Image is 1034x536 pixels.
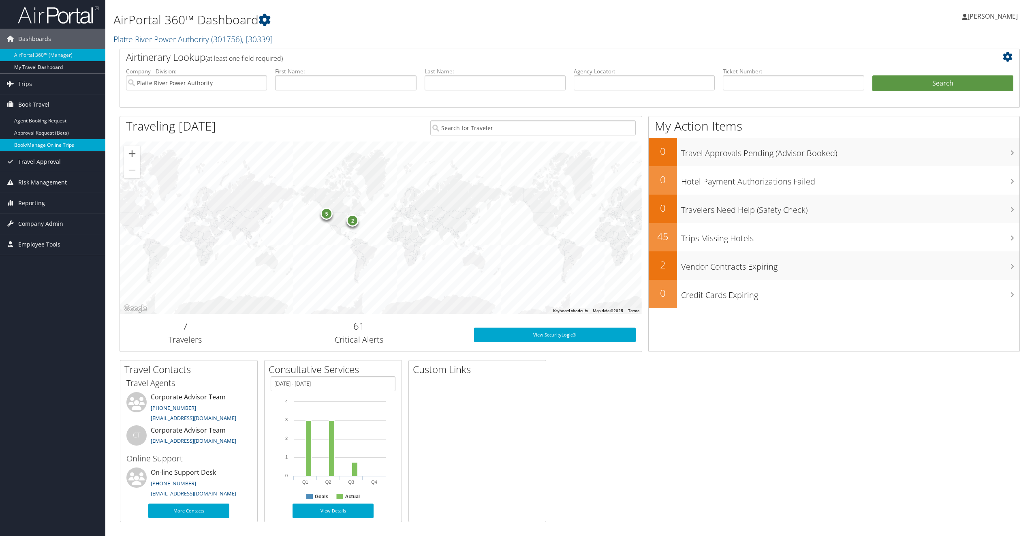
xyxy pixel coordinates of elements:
a: [PERSON_NAME] [962,4,1026,28]
label: Agency Locator: [574,67,715,75]
label: Company - Division: [126,67,267,75]
button: Zoom out [124,162,140,178]
div: CT [126,425,147,446]
text: Q4 [371,480,377,485]
a: 0Travel Approvals Pending (Advisor Booked) [649,138,1019,166]
a: Open this area in Google Maps (opens a new window) [122,303,149,314]
li: Corporate Advisor Team [122,392,255,425]
span: Risk Management [18,172,67,193]
label: Last Name: [425,67,566,75]
a: 45Trips Missing Hotels [649,223,1019,251]
a: [EMAIL_ADDRESS][DOMAIN_NAME] [151,490,236,497]
tspan: 0 [285,473,288,478]
h2: 0 [649,286,677,300]
a: More Contacts [148,504,229,518]
h2: 0 [649,201,677,215]
text: Goals [315,494,329,500]
a: View Details [293,504,374,518]
a: Terms (opens in new tab) [628,309,639,313]
span: Map data ©2025 [593,309,623,313]
h3: Hotel Payment Authorizations Failed [681,172,1019,187]
span: Reporting [18,193,45,213]
h2: 2 [649,258,677,272]
div: 5 [320,208,333,220]
h3: Travel Agents [126,377,251,389]
span: , [ 30339 ] [242,34,273,45]
input: Search for Traveler [430,120,636,135]
h1: Traveling [DATE] [126,118,216,135]
a: [EMAIL_ADDRESS][DOMAIN_NAME] [151,414,236,422]
span: Travel Approval [18,152,61,172]
h2: 7 [126,319,244,333]
button: Keyboard shortcuts [553,308,588,314]
a: [PHONE_NUMBER] [151,404,196,412]
tspan: 2 [285,436,288,441]
a: Platte River Power Authority [113,34,273,45]
a: [PHONE_NUMBER] [151,480,196,487]
span: ( 301756 ) [211,34,242,45]
text: Q1 [302,480,308,485]
span: Dashboards [18,29,51,49]
h2: 61 [256,319,462,333]
h2: Consultative Services [269,362,402,376]
button: Search [872,75,1013,92]
img: Google [122,303,149,314]
img: airportal-logo.png [18,5,99,24]
h3: Travel Approvals Pending (Advisor Booked) [681,144,1019,159]
span: Company Admin [18,214,63,234]
label: First Name: [275,67,416,75]
h3: Critical Alerts [256,334,462,345]
h1: My Action Items [649,118,1019,135]
span: (at least one field required) [205,54,283,63]
text: Actual [345,494,360,500]
h2: Custom Links [413,362,546,376]
span: [PERSON_NAME] [968,12,1018,21]
div: 2 [346,214,359,227]
a: [EMAIL_ADDRESS][DOMAIN_NAME] [151,437,236,444]
li: Corporate Advisor Team [122,425,255,452]
h3: Credit Cards Expiring [681,285,1019,301]
span: Employee Tools [18,234,60,255]
span: Trips [18,74,32,94]
a: 0Credit Cards Expiring [649,280,1019,308]
tspan: 3 [285,417,288,422]
li: On-line Support Desk [122,467,255,501]
h3: Travelers Need Help (Safety Check) [681,200,1019,216]
h1: AirPortal 360™ Dashboard [113,11,722,28]
h3: Trips Missing Hotels [681,229,1019,244]
h2: 0 [649,173,677,187]
h3: Travelers [126,334,244,345]
text: Q3 [348,480,355,485]
tspan: 4 [285,399,288,404]
span: Book Travel [18,94,49,115]
h2: Airtinerary Lookup [126,50,938,64]
text: Q2 [325,480,331,485]
a: 0Hotel Payment Authorizations Failed [649,166,1019,195]
h2: 45 [649,229,677,243]
a: 2Vendor Contracts Expiring [649,251,1019,280]
a: 0Travelers Need Help (Safety Check) [649,195,1019,223]
h2: 0 [649,144,677,158]
h3: Online Support [126,453,251,464]
h3: Vendor Contracts Expiring [681,257,1019,272]
button: Zoom in [124,146,140,162]
h2: Travel Contacts [124,362,257,376]
a: View SecurityLogic® [474,328,636,342]
tspan: 1 [285,455,288,459]
label: Ticket Number: [723,67,864,75]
